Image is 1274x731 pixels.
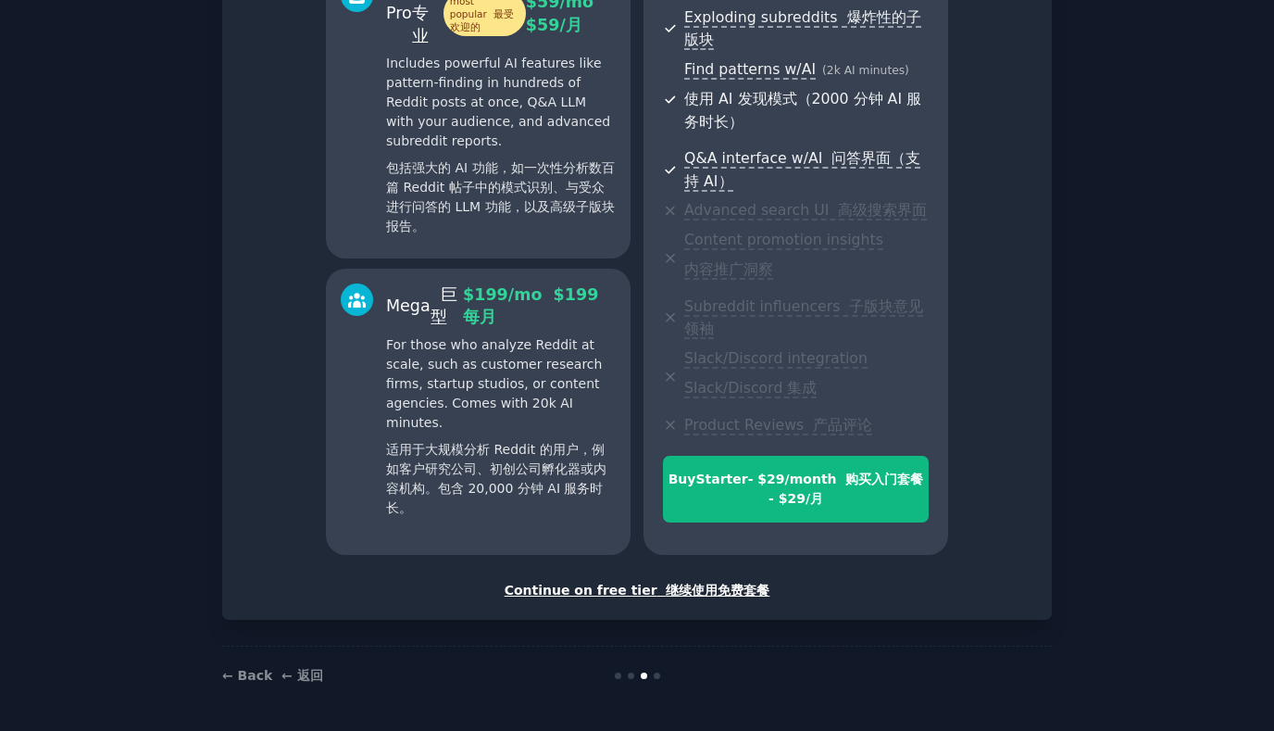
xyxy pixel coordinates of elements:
[666,583,769,598] font: 继续使用免费套餐
[386,442,606,515] font: 适用于大规模分析 Reddit 的用户，例如客户研究公司、初创公司孵化器或内容机构。包含 20,000 分钟 AI 服务时长。
[684,297,923,340] span: Subreddit influencers
[822,64,909,77] span: ( 2k AI minutes )
[450,8,514,32] font: 最受欢迎的
[386,54,616,244] p: Includes powerful AI features like pattern-finding in hundreds of Reddit posts at once, Q&A LLM w...
[684,60,816,80] span: Find patterns w/AI
[526,16,582,34] font: $59/月
[838,201,927,219] font: 高级搜索界面
[684,379,817,397] font: Slack/Discord 集成
[431,285,457,327] font: 巨型
[684,90,921,131] font: 使用 AI 发现模式（2000 分钟 AI 服务时长）
[684,201,927,221] span: Advanced search UI
[768,472,923,506] font: 购买入门套餐 - $29/月
[664,470,928,509] div: Buy Starter - $ 29 /month
[412,4,429,45] font: 专业
[663,456,929,523] button: BuyStarter- $29/month 购买入门套餐 - $29/月
[386,284,463,329] div: Mega
[684,349,868,399] span: Slack/Discord integration
[222,668,323,683] a: ← Back ← 返回
[813,416,872,434] font: 产品评论
[281,668,323,683] font: ← 返回
[684,8,920,51] span: Exploding subreddits
[684,231,883,281] span: Content promotion insights
[386,160,615,233] font: 包括强大的 AI 功能，如一次性分析数百篇 Reddit 帖子中的模式识别、与受众进行问答的 LLM 功能，以及高级子版块报告。
[684,149,920,190] font: 问答界面（支持 AI）
[684,416,872,435] span: Product Reviews
[242,581,1032,600] div: Continue on free tier
[684,260,773,278] font: 内容推广洞察
[463,285,598,327] span: $ 199 /mo
[684,149,920,192] span: Q&A interface w/AI
[386,335,616,525] p: For those who analyze Reddit at scale, such as customer research firms, startup studios, or conte...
